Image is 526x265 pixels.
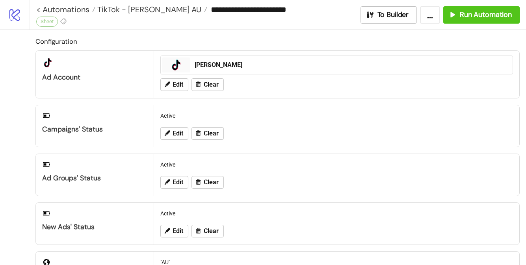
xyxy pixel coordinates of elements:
[173,81,183,88] span: Edit
[157,206,516,221] div: Active
[95,4,201,15] span: TikTok - [PERSON_NAME] AU
[160,176,188,189] button: Edit
[173,228,183,235] span: Edit
[443,6,520,24] button: Run Automation
[173,130,183,137] span: Edit
[160,225,188,237] button: Edit
[36,6,95,13] a: < Automations
[36,17,58,27] div: Sheet
[460,10,512,19] span: Run Automation
[191,225,224,237] button: Clear
[42,174,147,183] div: Ad Groups' Status
[204,179,219,186] span: Clear
[191,127,224,140] button: Clear
[204,228,219,235] span: Clear
[42,73,147,82] div: Ad Account
[160,127,188,140] button: Edit
[191,78,224,91] button: Clear
[35,36,520,46] h2: Configuration
[195,61,508,69] div: [PERSON_NAME]
[204,130,219,137] span: Clear
[420,6,440,24] button: ...
[157,108,516,123] div: Active
[157,157,516,172] div: Active
[204,81,219,88] span: Clear
[95,6,207,13] a: TikTok - [PERSON_NAME] AU
[160,78,188,91] button: Edit
[42,125,147,134] div: Campaigns' Status
[361,6,417,24] button: To Builder
[42,222,147,232] div: New Ads' Status
[377,10,409,19] span: To Builder
[173,179,183,186] span: Edit
[191,176,224,189] button: Clear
